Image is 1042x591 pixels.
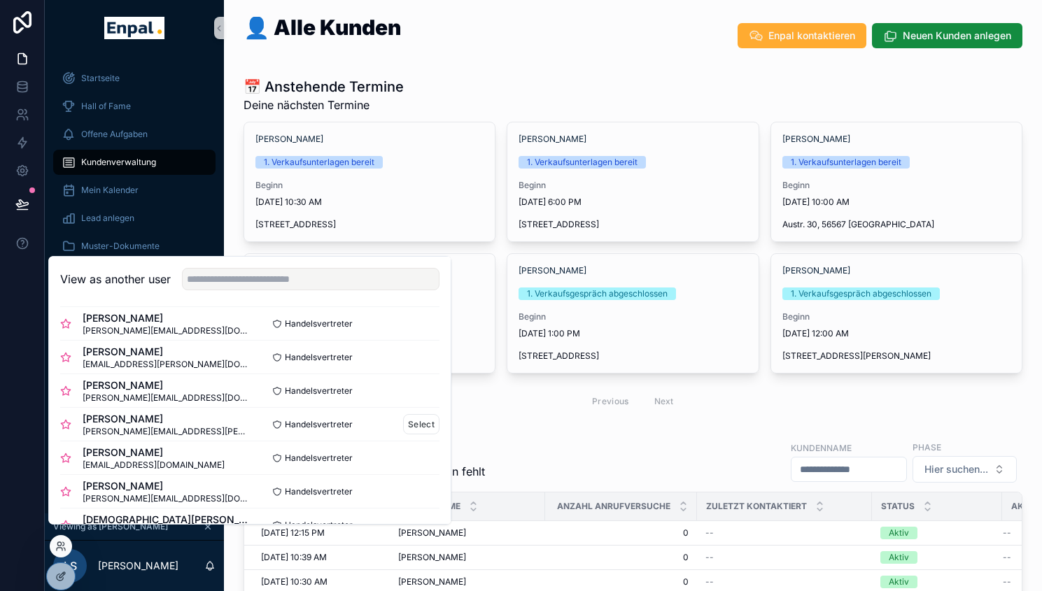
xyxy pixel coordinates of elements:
[244,77,404,97] h1: 📅 Anstehende Termine
[81,241,160,252] span: Muster-Dokumente
[705,552,864,563] a: --
[782,134,850,145] a: [PERSON_NAME]
[81,213,134,224] span: Lead anlegen
[903,29,1011,43] span: Neuen Kunden anlegen
[83,412,250,426] span: [PERSON_NAME]
[83,345,250,359] span: [PERSON_NAME]
[261,552,381,563] a: [DATE] 10:39 AM
[45,56,224,305] div: scrollable content
[924,462,988,476] span: Hier suchen...
[285,453,353,464] span: Handelsvertreter
[261,527,325,539] span: [DATE] 12:15 PM
[83,392,250,404] span: [PERSON_NAME][EMAIL_ADDRESS][DOMAIN_NAME]
[913,441,941,453] label: Phase
[554,527,689,539] a: 0
[519,197,747,208] span: [DATE] 6:00 PM
[705,527,714,539] span: --
[83,479,250,493] span: [PERSON_NAME]
[889,527,909,539] div: Aktiv
[519,311,747,322] span: Beginn
[705,552,714,563] span: --
[782,265,850,276] a: [PERSON_NAME]
[81,73,120,84] span: Startseite
[519,328,747,339] span: [DATE] 1:00 PM
[1003,527,1011,539] span: --
[261,552,327,563] span: [DATE] 10:39 AM
[81,157,156,168] span: Kundenverwaltung
[881,501,915,512] span: Status
[519,265,586,276] a: [PERSON_NAME]
[782,311,1011,322] span: Beginn
[53,122,216,147] a: Offene Aufgaben
[285,318,353,329] span: Handelsvertreter
[398,576,537,588] a: [PERSON_NAME]
[705,576,864,588] a: --
[527,156,638,169] div: 1. Verkaufsunterlagen bereit
[83,493,250,504] span: [PERSON_NAME][EMAIL_ADDRESS][DOMAIN_NAME]
[738,23,866,48] button: Enpal kontaktieren
[81,129,148,140] span: Offene Aufgaben
[398,527,537,539] a: [PERSON_NAME]
[398,552,466,563] span: [PERSON_NAME]
[791,156,901,169] div: 1. Verkaufsunterlagen bereit
[285,520,353,531] span: Handelsvertreter
[285,352,353,363] span: Handelsvertreter
[83,325,250,336] span: [PERSON_NAME][EMAIL_ADDRESS][DOMAIN_NAME]
[398,527,466,539] span: [PERSON_NAME]
[880,551,994,564] a: Aktiv
[83,311,250,325] span: [PERSON_NAME]
[519,180,747,191] span: Beginn
[913,456,1017,483] button: Select Button
[255,180,484,191] span: Beginn
[705,527,864,539] a: --
[53,66,216,91] a: Startseite
[244,97,404,113] span: Deine nächsten Termine
[1003,552,1011,563] span: --
[880,576,994,588] a: Aktiv
[83,446,225,460] span: [PERSON_NAME]
[81,101,131,112] span: Hall of Fame
[261,527,381,539] a: [DATE] 12:15 PM
[261,576,328,588] span: [DATE] 10:30 AM
[83,460,225,471] span: [EMAIL_ADDRESS][DOMAIN_NAME]
[83,426,250,437] span: [PERSON_NAME][EMAIL_ADDRESS][PERSON_NAME][DOMAIN_NAME]
[53,150,216,175] a: Kundenverwaltung
[285,385,353,397] span: Handelsvertreter
[519,219,747,230] span: [STREET_ADDRESS]
[285,419,353,430] span: Handelsvertreter
[791,287,931,300] div: 1. Verkaufsgespräch abgeschlossen
[261,576,381,588] a: [DATE] 10:30 AM
[706,501,807,512] span: Zuletzt kontaktiert
[768,29,855,43] span: Enpal kontaktieren
[98,559,178,573] p: [PERSON_NAME]
[53,94,216,119] a: Hall of Fame
[519,134,586,145] span: [PERSON_NAME]
[60,271,171,287] h2: View as another user
[104,17,164,39] img: App logo
[83,359,250,370] span: [EMAIL_ADDRESS][PERSON_NAME][DOMAIN_NAME]
[554,576,689,588] a: 0
[782,197,1011,208] span: [DATE] 10:00 AM
[53,521,168,532] span: Viewing as [PERSON_NAME]
[255,134,323,145] a: [PERSON_NAME]
[255,197,484,208] span: [DATE] 10:30 AM
[255,219,484,230] span: [STREET_ADDRESS]
[554,552,689,563] a: 0
[557,501,670,512] span: Anzahl Anrufversuche
[398,576,466,588] span: [PERSON_NAME]
[782,219,1011,230] span: Austr. 30, 56567 [GEOGRAPHIC_DATA]
[705,576,714,588] span: --
[264,156,374,169] div: 1. Verkaufsunterlagen bereit
[244,17,401,38] h1: 👤 Alle Kunden
[519,350,747,362] span: [STREET_ADDRESS]
[83,378,250,392] span: [PERSON_NAME]
[782,350,1011,362] span: [STREET_ADDRESS][PERSON_NAME]
[403,414,439,434] button: Select
[53,206,216,231] a: Lead anlegen
[81,185,139,196] span: Mein Kalender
